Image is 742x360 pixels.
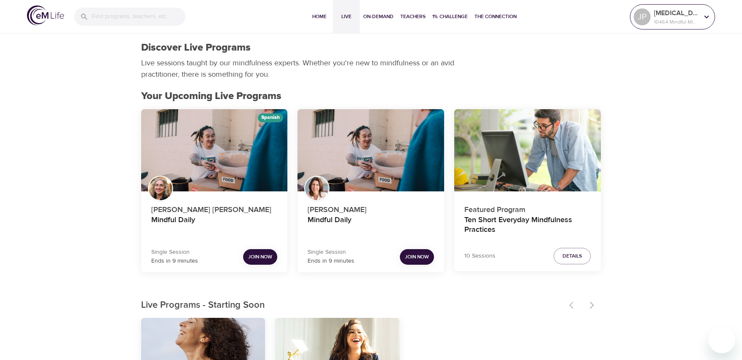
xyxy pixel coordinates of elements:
p: [PERSON_NAME] [308,201,434,215]
iframe: Button to launch messaging window [708,326,735,353]
p: 10464 Mindful Minutes [654,18,699,26]
span: Teachers [400,12,426,21]
button: Mindful Daily [297,109,444,192]
button: Join Now [400,249,434,265]
span: Details [563,252,582,261]
span: Home [309,12,329,21]
h4: Mindful Daily [308,215,434,236]
p: Single Session [151,248,198,257]
h4: Ten Short Everyday Mindfulness Practices [464,215,591,236]
div: JP [634,8,651,25]
span: On-Demand [363,12,394,21]
span: The Connection [474,12,517,21]
p: [MEDICAL_DATA] [654,8,699,18]
p: Single Session [308,248,354,257]
button: Details [554,248,591,264]
p: Ends in 9 minutes [151,257,198,266]
img: logo [27,5,64,25]
p: Featured Program [464,201,591,215]
p: [PERSON_NAME] [PERSON_NAME] [151,201,278,215]
h4: Mindful Daily [151,215,278,236]
button: Mindful Daily [141,109,288,192]
span: Join Now [405,253,429,261]
h1: Discover Live Programs [141,42,251,54]
p: Live sessions taught by our mindfulness experts. Whether you're new to mindfulness or an avid pra... [141,57,457,80]
button: Ten Short Everyday Mindfulness Practices [454,109,601,192]
span: 1% Challenge [432,12,468,21]
span: Live [336,12,356,21]
h2: Your Upcoming Live Programs [141,90,601,102]
div: The episodes in this programs will be in Spanish [258,113,283,122]
p: 10 Sessions [464,252,496,261]
span: Join Now [248,253,272,261]
input: Find programs, teachers, etc... [92,8,185,26]
button: Join Now [243,249,277,265]
p: Ends in 9 minutes [308,257,354,266]
p: Live Programs - Starting Soon [141,298,564,312]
